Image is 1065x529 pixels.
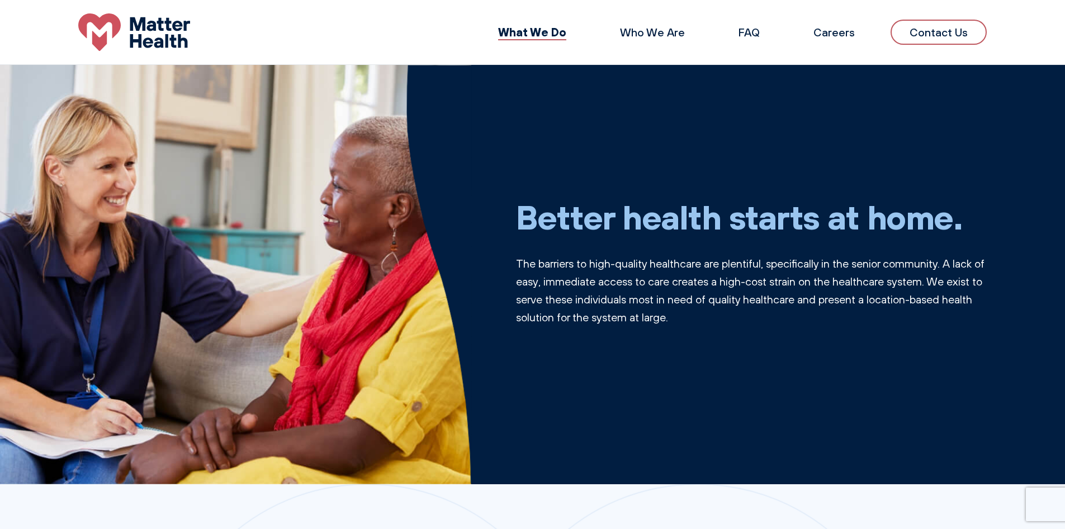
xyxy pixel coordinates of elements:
p: The barriers to high-quality healthcare are plentiful, specifically in the senior community. A la... [516,255,987,326]
a: FAQ [739,25,760,39]
a: Contact Us [891,20,987,45]
a: Who We Are [620,25,685,39]
h1: Better health starts at home. [516,196,987,237]
a: Careers [813,25,855,39]
a: What We Do [498,25,566,39]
